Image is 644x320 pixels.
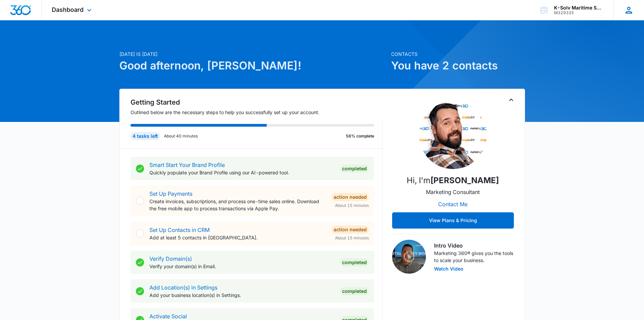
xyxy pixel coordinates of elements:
[335,235,369,241] span: About 15 minutes
[507,96,515,104] button: Toggle Collapse
[434,250,514,264] p: Marketing 360® gives you the tools to scale your business.
[149,234,326,241] p: Add at least 5 contacts in [GEOGRAPHIC_DATA].
[164,133,198,139] p: About 40 minutes
[340,165,369,173] div: Completed
[430,175,499,185] strong: [PERSON_NAME]
[340,258,369,266] div: Completed
[407,174,499,187] p: Hi, I'm
[554,10,603,15] div: account id
[149,292,335,299] p: Add your business location(s) in Settings.
[332,193,369,201] div: Action Needed
[149,313,187,320] a: Activate Social
[391,58,525,74] h1: You have 2 contacts
[130,109,383,116] p: Outlined below are the necessary steps to help you successfully set up your account.
[332,226,369,234] div: Action Needed
[149,162,225,168] a: Smart Start Your Brand Profile
[149,227,210,233] a: Set Up Contacts in CRM
[149,255,192,262] a: Verify Domain(s)
[346,133,374,139] p: 56% complete
[149,169,335,176] p: Quickly populate your Brand Profile using our AI-powered tool.
[431,196,474,212] button: Contact Me
[335,202,369,209] span: About 15 minutes
[149,198,326,212] p: Create invoices, subscriptions, and process one-time sales online. Download the free mobile app t...
[391,50,525,58] p: Contacts
[130,97,383,107] h2: Getting Started
[52,6,84,13] span: Dashboard
[130,132,160,140] div: 4 tasks left
[119,50,387,58] p: [DATE] is [DATE]
[392,240,426,274] img: Intro Video
[149,190,192,197] a: Set Up Payments
[554,5,603,10] div: account name
[119,58,387,74] h1: Good afternoon, [PERSON_NAME]!
[149,263,335,270] p: Verify your domain(s) in Email.
[149,284,217,291] a: Add Location(s) in Settings
[434,241,514,250] h3: Intro Video
[434,266,463,271] button: Watch Video
[340,287,369,295] div: Completed
[426,188,480,196] p: Marketing Consultant
[392,212,514,229] button: View Plans & Pricing
[419,101,487,169] img: Ryan Bullinger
